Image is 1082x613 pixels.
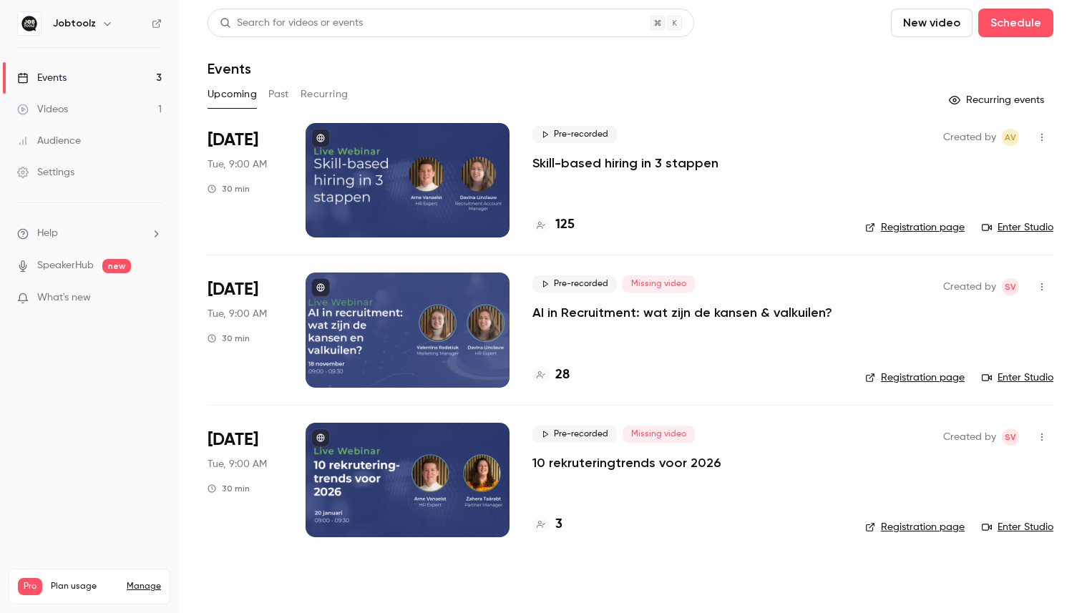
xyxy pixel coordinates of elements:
[17,71,67,85] div: Events
[220,16,363,31] div: Search for videos or events
[1002,129,1019,146] span: Arne Vanaelst
[18,12,41,35] img: Jobtoolz
[1005,278,1016,295] span: SV
[208,183,250,195] div: 30 min
[102,259,131,273] span: new
[37,258,94,273] a: SpeakerHub
[982,520,1053,534] a: Enter Studio
[17,165,74,180] div: Settings
[208,60,251,77] h1: Events
[17,226,162,241] li: help-dropdown-opener
[53,16,96,31] h6: Jobtoolz
[943,129,996,146] span: Created by
[555,515,562,534] h4: 3
[18,578,42,595] span: Pro
[623,275,695,293] span: Missing video
[51,581,118,592] span: Plan usage
[208,157,267,172] span: Tue, 9:00 AM
[1005,129,1016,146] span: AV
[37,226,58,241] span: Help
[532,215,575,235] a: 125
[208,123,283,237] div: Oct 21 Tue, 9:00 AM (Europe/Brussels)
[208,483,250,494] div: 30 min
[17,134,81,148] div: Audience
[208,428,258,451] span: [DATE]
[1002,428,1019,446] span: Simon Vandamme
[978,9,1053,37] button: Schedule
[532,515,562,534] a: 3
[208,129,258,152] span: [DATE]
[532,126,617,143] span: Pre-recorded
[208,457,267,471] span: Tue, 9:00 AM
[1005,428,1016,446] span: SV
[943,428,996,446] span: Created by
[942,89,1053,112] button: Recurring events
[17,102,68,117] div: Videos
[1002,278,1019,295] span: Simon Vandamme
[532,366,570,385] a: 28
[982,220,1053,235] a: Enter Studio
[301,83,349,106] button: Recurring
[532,304,832,321] a: AI in Recruitment: wat zijn de kansen & valkuilen?
[532,155,718,172] a: Skill-based hiring in 3 stappen
[623,426,695,443] span: Missing video
[208,273,283,387] div: Nov 18 Tue, 9:00 AM (Europe/Brussels)
[532,275,617,293] span: Pre-recorded
[532,426,617,443] span: Pre-recorded
[268,83,289,106] button: Past
[982,371,1053,385] a: Enter Studio
[37,290,91,305] span: What's new
[208,278,258,301] span: [DATE]
[208,423,283,537] div: Jan 20 Tue, 9:00 AM (Europe/Brussels)
[865,520,965,534] a: Registration page
[532,454,721,471] a: 10 rekruteringtrends voor 2026
[865,371,965,385] a: Registration page
[555,215,575,235] h4: 125
[555,366,570,385] h4: 28
[127,581,161,592] a: Manage
[943,278,996,295] span: Created by
[208,83,257,106] button: Upcoming
[891,9,973,37] button: New video
[208,333,250,344] div: 30 min
[208,307,267,321] span: Tue, 9:00 AM
[865,220,965,235] a: Registration page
